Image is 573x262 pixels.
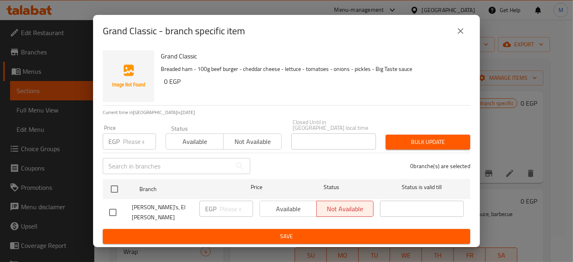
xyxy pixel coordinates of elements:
[380,182,464,192] span: Status is valid till
[290,182,374,192] span: Status
[230,182,283,192] span: Price
[103,229,470,244] button: Save
[392,137,464,147] span: Bulk update
[386,135,470,150] button: Bulk update
[123,133,156,150] input: Please enter price
[103,50,154,102] img: Grand Classic
[410,162,470,170] p: 0 branche(s) are selected
[451,21,470,41] button: close
[132,202,193,222] span: [PERSON_NAME]'s, El [PERSON_NAME]
[205,204,216,214] p: EGP
[220,201,253,217] input: Please enter price
[166,133,224,150] button: Available
[139,184,223,194] span: Branch
[169,136,220,148] span: Available
[161,64,464,74] p: Breaded ham - 100g beef burger - cheddar cheese - lettuce - tomatoes - onions - pickles - Big Tas...
[161,50,464,62] h6: Grand Classic
[108,137,120,146] p: EGP
[103,158,232,174] input: Search in branches
[223,133,281,150] button: Not available
[109,231,464,241] span: Save
[227,136,278,148] span: Not available
[103,109,470,116] p: Current time in [GEOGRAPHIC_DATA] is [DATE]
[164,76,464,87] h6: 0 EGP
[103,25,245,37] h2: Grand Classic - branch specific item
